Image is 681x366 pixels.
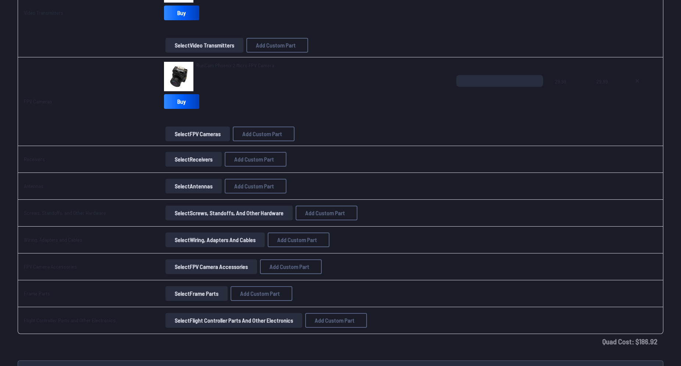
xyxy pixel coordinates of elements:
[164,259,259,274] a: SelectFPV Camera Accessories
[164,313,304,328] a: SelectFlight Controller Parts and Other Electronics
[277,237,317,243] span: Add Custom Part
[596,75,616,110] span: 29.99
[165,232,265,247] button: SelectWiring, Adapters and Cables
[24,183,43,189] a: Antennas
[24,290,50,296] a: Frame Parts
[18,334,663,349] td: Quad Cost: $ 186.92
[24,237,82,243] a: Wiring, Adapters and Cables
[555,75,585,110] span: 29.99
[315,317,354,323] span: Add Custom Part
[268,232,329,247] button: Add Custom Part
[242,131,282,137] span: Add Custom Part
[24,317,115,323] a: Flight Controller Parts and Other Electronics
[164,286,229,301] a: SelectFrame Parts
[165,38,243,53] button: SelectVideo Transmitters
[24,210,106,216] a: Screws, Standoffs, and Other Hardware
[234,183,274,189] span: Add Custom Part
[270,264,309,270] span: Add Custom Part
[256,42,296,48] span: Add Custom Part
[296,206,357,220] button: Add Custom Part
[231,286,292,301] button: Add Custom Part
[164,127,231,141] a: SelectFPV Cameras
[164,179,223,193] a: SelectAntennas
[24,10,63,16] a: Video Transmitters
[165,179,222,193] button: SelectAntennas
[196,62,274,68] span: RunCam Phoenix 2 Micro FPV Camera
[305,210,345,216] span: Add Custom Part
[225,152,286,167] button: Add Custom Part
[165,152,222,167] button: SelectReceivers
[164,38,245,53] a: SelectVideo Transmitters
[305,313,367,328] button: Add Custom Part
[225,179,286,193] button: Add Custom Part
[24,263,77,270] a: FPV Camera Accessories
[164,94,199,109] a: Buy
[165,206,293,220] button: SelectScrews, Standoffs, and Other Hardware
[165,313,302,328] button: SelectFlight Controller Parts and Other Electronics
[234,156,274,162] span: Add Custom Part
[246,38,308,53] button: Add Custom Part
[196,62,274,69] a: RunCam Phoenix 2 Micro FPV Camera
[164,62,193,91] img: image
[164,152,223,167] a: SelectReceivers
[164,6,199,20] a: Buy
[24,156,45,162] a: Receivers
[164,206,294,220] a: SelectScrews, Standoffs, and Other Hardware
[24,98,52,104] a: FPV Cameras
[165,127,230,141] button: SelectFPV Cameras
[233,127,295,141] button: Add Custom Part
[164,232,266,247] a: SelectWiring, Adapters and Cables
[165,286,228,301] button: SelectFrame Parts
[165,259,257,274] button: SelectFPV Camera Accessories
[240,291,280,296] span: Add Custom Part
[260,259,322,274] button: Add Custom Part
